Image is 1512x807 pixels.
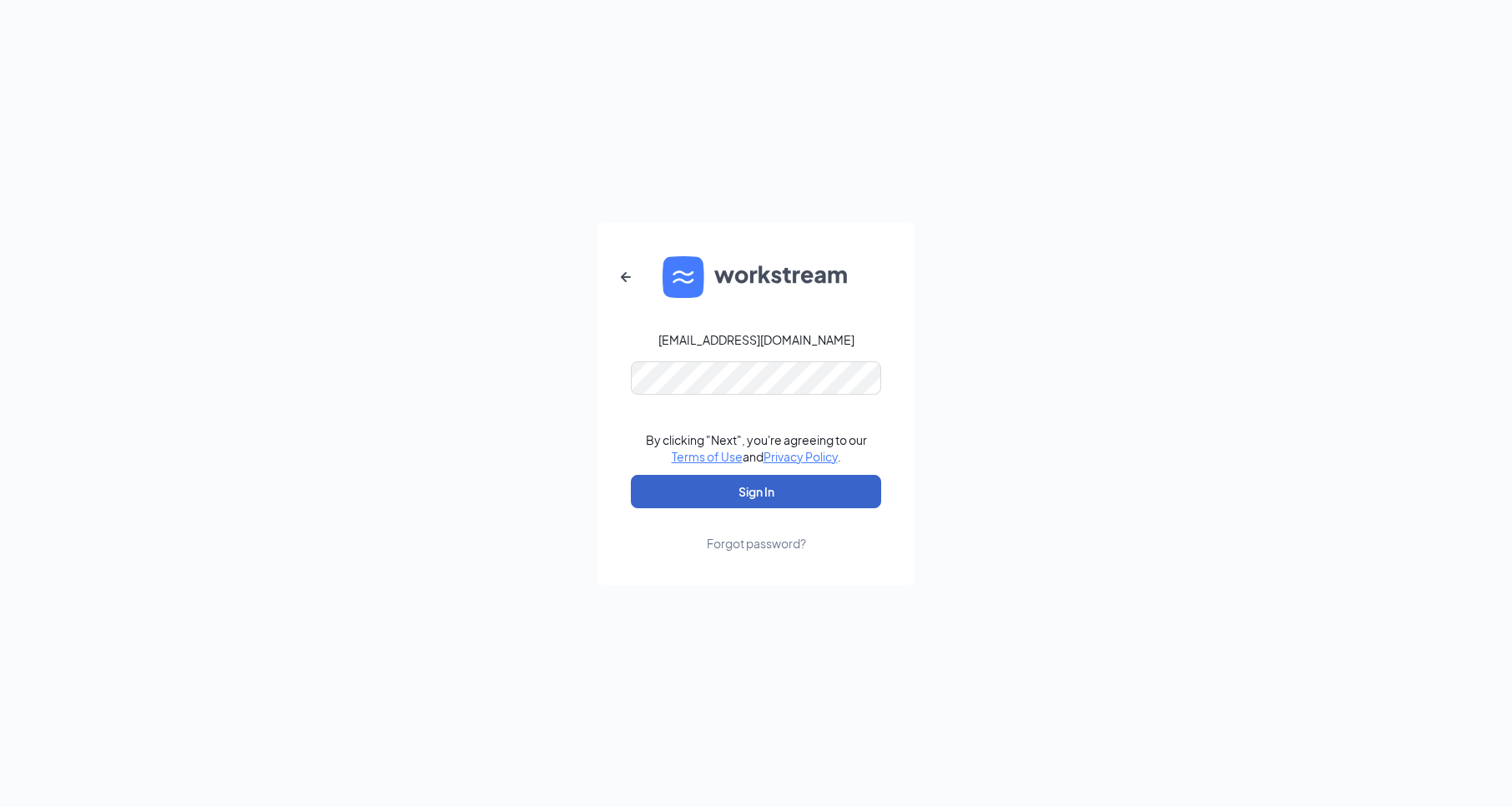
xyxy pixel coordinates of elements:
[672,449,743,464] a: Terms of Use
[658,331,854,348] div: [EMAIL_ADDRESS][DOMAIN_NAME]
[606,257,646,297] button: ArrowLeftNew
[616,267,636,287] svg: ArrowLeftNew
[646,431,867,465] div: By clicking "Next", you're agreeing to our and .
[764,449,838,464] a: Privacy Policy
[707,508,806,552] a: Forgot password?
[631,475,881,508] button: Sign In
[663,256,849,298] img: WS logo and Workstream text
[707,535,806,552] div: Forgot password?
